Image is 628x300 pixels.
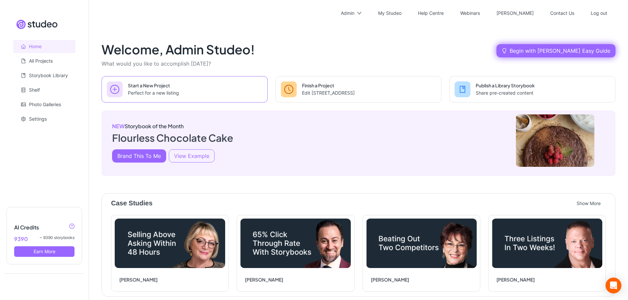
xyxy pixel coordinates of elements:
a: Webinars [460,10,480,16]
a: Begin with [PERSON_NAME] Easy Guide [496,44,615,57]
span: Begin with [PERSON_NAME] Easy Guide [510,47,610,54]
button: Brand This To Me [112,149,166,163]
span: Earn More [34,249,55,254]
span: down [357,11,362,15]
a: All Projects [29,58,53,64]
h5: AI Credits [14,224,75,231]
span: Brand This To Me [117,153,161,159]
span: ~ 9390 storybooks [40,235,75,241]
button: Earn More [14,246,75,257]
a: [PERSON_NAME] [496,10,534,16]
span: Show More [577,200,601,206]
span: Settings [29,112,70,126]
span: Case Studies [111,198,153,208]
span: NEW [112,123,125,130]
button: Show More [571,198,606,209]
a: My Studeo [378,10,402,16]
span: Storybook of the Month [112,124,233,129]
span: View Example [174,153,209,159]
img: Site logo [16,20,57,29]
a: Home [29,44,42,49]
a: Shelf [29,87,40,93]
span: 9390 [14,235,28,243]
a: View Example [169,149,215,163]
a: Log out [591,10,607,16]
span: What would you like to accomplish [DATE]? [102,60,211,67]
span: Flourless Chocolate Cake [112,132,233,144]
span: setting [21,117,26,121]
span: bulb [502,48,507,53]
a: Storybook Library [29,73,68,78]
a: Contact Us [550,10,574,16]
h1: Welcome, Admin Studeo! [102,42,255,57]
a: Help Centre [418,10,444,16]
a: Photo Galleries [29,102,61,107]
div: Open Intercom Messenger [606,278,621,293]
span: question-circle [69,224,75,229]
div: Admin [341,3,354,24]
